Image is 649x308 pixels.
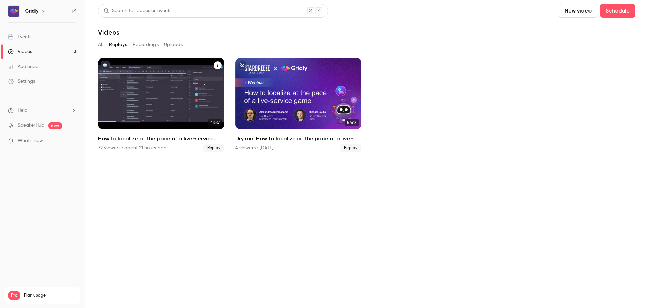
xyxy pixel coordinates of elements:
[98,39,103,50] button: All
[98,145,166,151] div: 72 viewers • about 21 hours ago
[235,135,362,143] h2: Dry run: How to localize at the pace of a live-service game
[98,135,224,143] h2: How to localize at the pace of a live-service game
[8,107,76,114] li: help-dropdown-opener
[8,33,31,40] div: Events
[235,145,273,151] div: 4 viewers • [DATE]
[109,39,127,50] button: Replays
[8,78,35,85] div: Settings
[98,58,635,152] ul: Videos
[18,107,27,114] span: Help
[340,144,361,152] span: Replay
[48,122,62,129] span: new
[203,144,224,152] span: Replay
[238,61,247,70] button: unpublished
[8,63,38,70] div: Audience
[98,4,635,304] section: Videos
[164,39,183,50] button: Uploads
[104,7,171,15] div: Search for videos or events
[345,119,359,126] span: 54:18
[98,58,224,152] a: 43:37How to localize at the pace of a live-service game72 viewers • about 21 hours agoReplay
[25,8,38,15] h6: Gridly
[101,61,110,70] button: published
[8,6,19,17] img: Gridly
[235,58,362,152] a: 54:18Dry run: How to localize at the pace of a live-service game4 viewers • [DATE]Replay
[18,122,44,129] a: SpeakerHub
[235,58,362,152] li: Dry run: How to localize at the pace of a live-service game
[24,293,76,298] span: Plan usage
[18,137,43,144] span: What's new
[600,4,635,18] button: Schedule
[133,39,159,50] button: Recordings
[208,119,222,126] span: 43:37
[98,58,224,152] li: How to localize at the pace of a live-service game
[559,4,597,18] button: New video
[8,48,32,55] div: Videos
[98,28,119,37] h1: Videos
[8,291,20,300] span: Pro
